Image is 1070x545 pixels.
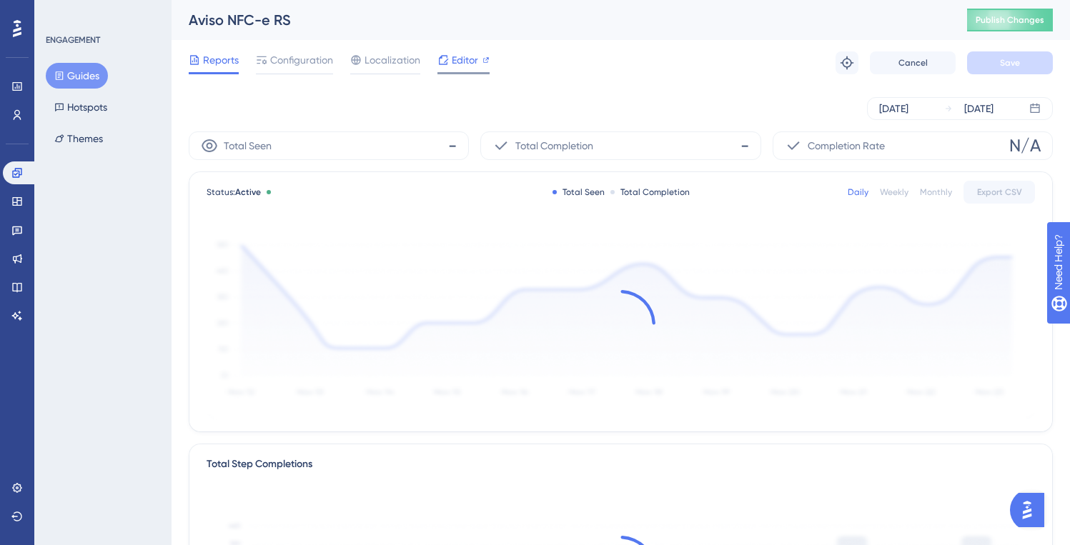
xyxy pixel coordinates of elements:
button: Hotspots [46,94,116,120]
div: Monthly [920,186,952,198]
span: Save [1000,57,1020,69]
span: Completion Rate [808,137,885,154]
button: Themes [46,126,112,151]
button: Publish Changes [967,9,1053,31]
div: Total Seen [553,186,605,198]
span: Export CSV [977,186,1022,198]
span: N/A [1009,134,1041,157]
span: Status: [207,186,261,198]
button: Save [967,51,1053,74]
span: Active [235,187,261,197]
div: [DATE] [879,100,908,117]
button: Cancel [870,51,956,74]
span: - [448,134,457,157]
div: Total Completion [610,186,690,198]
div: Daily [848,186,868,198]
iframe: UserGuiding AI Assistant Launcher [1010,489,1053,531]
span: Publish Changes [976,14,1044,26]
div: Weekly [880,186,908,198]
span: Localization [365,51,420,69]
div: [DATE] [964,100,994,117]
span: - [740,134,749,157]
div: Total Step Completions [207,456,312,473]
button: Guides [46,63,108,89]
span: Cancel [898,57,928,69]
span: Editor [452,51,478,69]
span: Need Help? [34,4,89,21]
div: Aviso NFC-e RS [189,10,931,30]
span: Reports [203,51,239,69]
div: ENGAGEMENT [46,34,100,46]
span: Total Seen [224,137,272,154]
span: Configuration [270,51,333,69]
span: Total Completion [515,137,593,154]
button: Export CSV [964,181,1035,204]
